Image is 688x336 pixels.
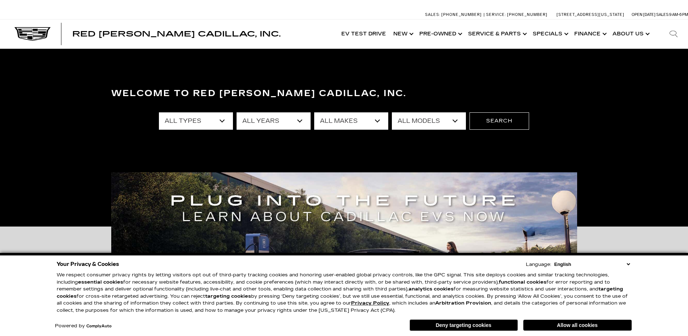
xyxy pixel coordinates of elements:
[159,112,233,130] select: Filter by type
[351,300,389,306] a: Privacy Policy
[392,112,466,130] select: Filter by model
[470,112,529,130] button: Search
[57,286,623,299] strong: targeting cookies
[632,12,655,17] span: Open [DATE]
[484,13,549,17] a: Service: [PHONE_NUMBER]
[486,12,506,17] span: Service:
[57,272,632,314] p: We respect consumer privacy rights by letting visitors opt out of third-party tracking cookies an...
[523,320,632,331] button: Allow all cookies
[526,262,551,267] div: Language:
[435,300,491,306] strong: Arbitration Provision
[111,86,577,101] h3: Welcome to Red [PERSON_NAME] Cadillac, Inc.
[86,324,112,328] a: ComplyAuto
[464,20,529,48] a: Service & Parts
[14,27,51,41] img: Cadillac Dark Logo with Cadillac White Text
[425,13,484,17] a: Sales: [PHONE_NUMBER]
[553,261,632,268] select: Language Select
[656,12,669,17] span: Sales:
[557,12,624,17] a: [STREET_ADDRESS][US_STATE]
[425,12,440,17] span: Sales:
[669,12,688,17] span: 9 AM-6 PM
[55,324,112,328] div: Powered by
[78,279,123,285] strong: essential cookies
[314,112,388,130] select: Filter by make
[507,12,548,17] span: [PHONE_NUMBER]
[72,30,281,38] a: Red [PERSON_NAME] Cadillac, Inc.
[529,20,571,48] a: Specials
[410,319,518,331] button: Deny targeting cookies
[338,20,390,48] a: EV Test Drive
[390,20,416,48] a: New
[205,293,251,299] strong: targeting cookies
[441,12,482,17] span: [PHONE_NUMBER]
[237,112,311,130] select: Filter by year
[416,20,464,48] a: Pre-Owned
[408,286,454,292] strong: analytics cookies
[499,279,546,285] strong: functional cookies
[57,259,119,269] span: Your Privacy & Cookies
[609,20,652,48] a: About Us
[571,20,609,48] a: Finance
